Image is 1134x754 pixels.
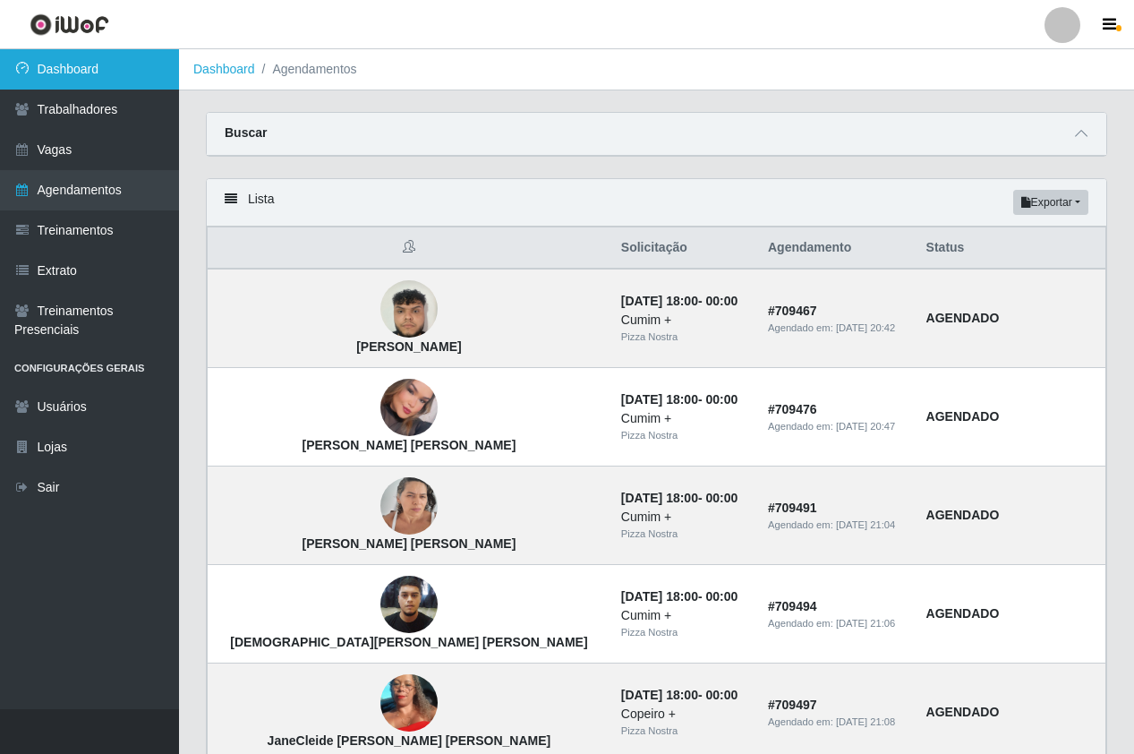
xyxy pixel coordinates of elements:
[768,419,905,434] div: Agendado em:
[621,688,698,702] time: [DATE] 18:00
[926,508,1000,522] strong: AGENDADO
[303,438,516,452] strong: [PERSON_NAME] [PERSON_NAME]
[768,518,905,533] div: Agendado em:
[836,618,895,629] time: [DATE] 21:06
[380,567,438,643] img: Christian Wesley Marcos da Silva
[621,589,738,604] strong: -
[255,60,357,79] li: Agendamentos
[706,589,738,604] time: 00:00
[621,606,746,625] div: Cumim +
[621,392,698,407] time: [DATE] 18:00
[356,339,461,354] strong: [PERSON_NAME]
[926,705,1000,719] strong: AGENDADO
[621,428,746,443] div: Pizza Nostra
[621,705,746,724] div: Copeiro +
[621,294,738,308] strong: -
[303,536,516,551] strong: [PERSON_NAME] [PERSON_NAME]
[621,491,698,505] time: [DATE] 18:00
[621,625,746,640] div: Pizza Nostra
[768,321,905,336] div: Agendado em:
[926,311,1000,325] strong: AGENDADO
[179,49,1134,90] nav: breadcrumb
[230,635,587,649] strong: [DEMOGRAPHIC_DATA][PERSON_NAME] [PERSON_NAME]
[916,227,1106,270] th: Status
[836,716,895,727] time: [DATE] 21:08
[268,733,551,748] strong: JaneCleide [PERSON_NAME] [PERSON_NAME]
[768,501,817,515] strong: # 709491
[768,304,817,318] strong: # 709467
[768,616,905,631] div: Agendado em:
[768,599,817,613] strong: # 709494
[225,125,267,140] strong: Buscar
[621,294,698,308] time: [DATE] 18:00
[621,392,738,407] strong: -
[621,589,698,604] time: [DATE] 18:00
[768,715,905,730] div: Agendado em:
[621,527,746,542] div: Pizza Nostra
[621,311,746,330] div: Cumim +
[706,491,738,505] time: 00:00
[621,724,746,739] div: Pizza Nostra
[836,519,895,530] time: [DATE] 21:04
[207,179,1106,227] div: Lista
[1013,190,1088,215] button: Exportar
[610,227,757,270] th: Solicitação
[380,367,438,449] img: Jéssica Mayara Lima
[757,227,916,270] th: Agendamento
[380,468,438,544] img: Maria José Carlos da Silva
[706,688,738,702] time: 00:00
[926,409,1000,424] strong: AGENDADO
[836,421,895,432] time: [DATE] 20:47
[621,508,746,527] div: Cumim +
[768,698,817,712] strong: # 709497
[193,62,255,76] a: Dashboard
[706,392,738,407] time: 00:00
[621,409,746,428] div: Cumim +
[836,322,895,333] time: [DATE] 20:42
[621,688,738,702] strong: -
[926,606,1000,621] strong: AGENDADO
[621,330,746,345] div: Pizza Nostra
[30,13,109,36] img: CoreUI Logo
[621,491,738,505] strong: -
[380,271,438,347] img: Samuel Carlos da Silva
[768,402,817,416] strong: # 709476
[706,294,738,308] time: 00:00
